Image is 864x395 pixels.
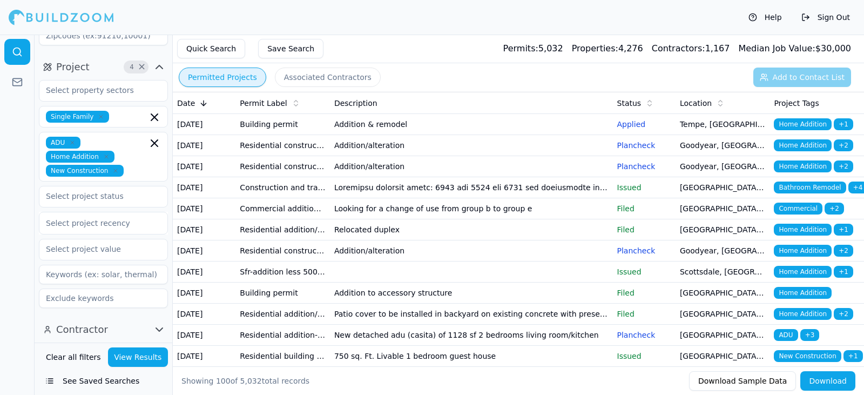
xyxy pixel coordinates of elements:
td: Construction and trades residential [235,177,330,198]
td: Addition to accessory structure [330,283,613,304]
span: 100 [216,377,231,385]
td: 750 sq. Ft. Livable 1 bedroom guest house [330,346,613,367]
span: New Construction [46,165,124,177]
span: Home Addition [774,287,832,299]
span: + 2 [834,139,853,151]
td: Relocated duplex [330,219,613,240]
td: Loremipsu dolorsit ametc: 6943 adi 5524 eli 6731 sed doeiusmodte in utla: etd 5 magnaal enimadm v... [330,177,613,198]
p: Filed [617,224,671,235]
td: Goodyear, [GEOGRAPHIC_DATA] [676,156,770,177]
button: Associated Contractors [275,68,381,87]
span: 4 [126,62,137,72]
span: Home Addition [774,308,832,320]
td: Commercial addition/alteration permit [235,198,330,219]
input: Select project value [39,239,154,259]
button: Project4Clear Project filters [39,58,168,76]
span: Project [56,59,90,75]
span: + 2 [825,203,844,215]
p: Plancheck [617,245,671,256]
p: Filed [617,287,671,298]
p: Applied [617,119,671,130]
span: Commercial [774,203,822,215]
td: Residential construction [235,135,330,156]
span: + 2 [834,245,853,257]
span: 5,032 [240,377,262,385]
td: Residential addition/alteration permit [235,304,330,325]
td: Residential construction [235,240,330,262]
span: Home Addition [46,151,114,163]
td: Addition & remodel [330,114,613,135]
span: Contractor [56,322,108,337]
span: + 1 [834,266,853,278]
span: + 1 [834,224,853,236]
div: Showing of total records [181,376,309,386]
td: [GEOGRAPHIC_DATA], [GEOGRAPHIC_DATA] [676,283,770,304]
td: Addition/alteration [330,135,613,156]
p: Plancheck [617,330,671,340]
p: Filed [617,203,671,214]
span: Location [680,98,712,109]
input: Select project status [39,186,154,206]
td: [GEOGRAPHIC_DATA], [GEOGRAPHIC_DATA] [676,304,770,325]
span: Clear Project filters [138,64,146,70]
td: [DATE] [173,219,235,240]
input: Zipcodes (ex:91210,10001) [39,26,168,45]
td: Goodyear, [GEOGRAPHIC_DATA] [676,240,770,262]
input: Keywords (ex: solar, thermal) [39,265,168,284]
td: [GEOGRAPHIC_DATA], [GEOGRAPHIC_DATA] [676,219,770,240]
div: 5,032 [503,42,563,55]
td: Looking for a change of use from group b to group e [330,198,613,219]
td: [GEOGRAPHIC_DATA], [GEOGRAPHIC_DATA] [676,346,770,367]
input: Exclude keywords [39,289,168,308]
span: Bathroom Remodel [774,182,846,193]
div: $ 30,000 [738,42,851,55]
span: New Construction [774,350,841,362]
td: Patio cover to be installed in backyard on existing concrete with preset footings [330,304,613,325]
span: + 1 [834,118,853,130]
p: Plancheck [617,161,671,172]
td: Residential addition-alteration [235,325,330,346]
button: Save Search [258,39,323,58]
td: [DATE] [173,177,235,198]
span: Properties: [572,43,618,53]
span: Permit Label [240,98,287,109]
p: Issued [617,266,671,277]
input: Select property sectors [39,81,154,100]
span: ADU [774,329,798,341]
td: Sfr-addition less 500 sq ft [235,262,330,283]
td: Residential addition/alteration permit [235,219,330,240]
span: Single Family [46,111,109,123]
td: [DATE] [173,240,235,262]
td: [DATE] [173,135,235,156]
button: Permitted Projects [179,68,266,87]
div: 4,276 [572,42,643,55]
span: + 2 [834,308,853,320]
span: Home Addition [774,245,832,257]
p: Issued [617,182,671,193]
td: Residential building permit application [235,346,330,367]
td: [DATE] [173,262,235,283]
td: Residential construction [235,156,330,177]
button: See Saved Searches [39,371,168,391]
td: Scottsdale, [GEOGRAPHIC_DATA] [676,262,770,283]
button: View Results [108,347,168,367]
button: Contractor [39,321,168,338]
div: 1,167 [652,42,730,55]
td: Building permit [235,283,330,304]
span: Median Job Value: [738,43,815,53]
span: Contractors: [652,43,705,53]
button: Sign Out [796,9,855,26]
td: [GEOGRAPHIC_DATA], [GEOGRAPHIC_DATA] [676,325,770,346]
span: Home Addition [774,266,832,278]
td: [DATE] [173,346,235,367]
button: Quick Search [177,39,245,58]
span: Home Addition [774,139,832,151]
td: [DATE] [173,283,235,304]
button: Clear all filters [43,347,104,367]
span: + 3 [800,329,820,341]
td: Tempe, [GEOGRAPHIC_DATA] [676,114,770,135]
p: Issued [617,351,671,361]
td: Addition/alteration [330,156,613,177]
td: [DATE] [173,198,235,219]
td: Addition/alteration [330,240,613,262]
